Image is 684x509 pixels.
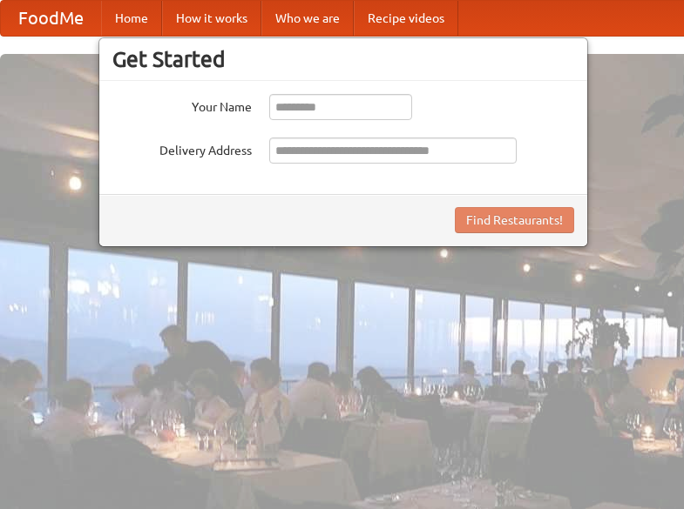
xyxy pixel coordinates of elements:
[112,94,252,116] label: Your Name
[455,207,574,233] button: Find Restaurants!
[101,1,162,36] a: Home
[112,137,252,159] label: Delivery Address
[261,1,354,36] a: Who we are
[354,1,458,36] a: Recipe videos
[1,1,101,36] a: FoodMe
[162,1,261,36] a: How it works
[112,46,574,72] h3: Get Started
